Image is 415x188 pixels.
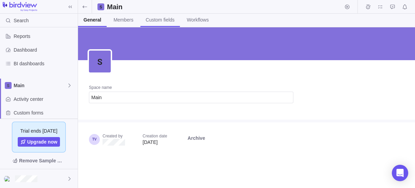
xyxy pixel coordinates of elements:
span: Start timer [342,2,352,12]
span: Custom forms [14,109,75,116]
a: Upgrade now [18,137,60,147]
span: Search [14,17,29,24]
img: logo [3,2,37,12]
div: Created by [103,133,125,139]
a: Approval requests [388,5,397,11]
span: [DATE] [143,139,158,145]
a: Notifications [400,5,410,11]
a: Custom fields [140,14,180,27]
div: Open Intercom Messenger [392,165,408,181]
span: Archive [185,133,208,143]
div: Creation date [143,133,167,139]
span: Main [14,82,67,89]
span: Time logs [363,2,373,12]
span: Workflows [187,16,209,23]
span: Trial ends [DATE] [20,127,58,134]
h2: Main [107,2,127,12]
a: Members [108,14,139,27]
a: Workflows [181,14,214,27]
span: Reports [14,33,75,40]
span: General [83,16,101,23]
a: My assignments [375,5,385,11]
span: Archive [188,135,205,142]
span: Upgrade now [27,138,58,145]
a: Time logs [363,5,373,11]
span: Notifications [400,2,410,12]
img: Show [4,176,12,182]
a: General [78,14,107,27]
span: Remove Sample Data [5,155,72,166]
div: Space name [89,85,293,92]
span: Custom fields [146,16,175,23]
div: Tudor Vlas [4,175,12,183]
span: Remove Sample Data [19,157,65,165]
span: Members [113,16,133,23]
span: Approval requests [388,2,397,12]
span: My assignments [375,2,385,12]
span: BI dashboards [14,60,75,67]
span: Dashboard [14,46,75,53]
span: Activity center [14,96,75,103]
